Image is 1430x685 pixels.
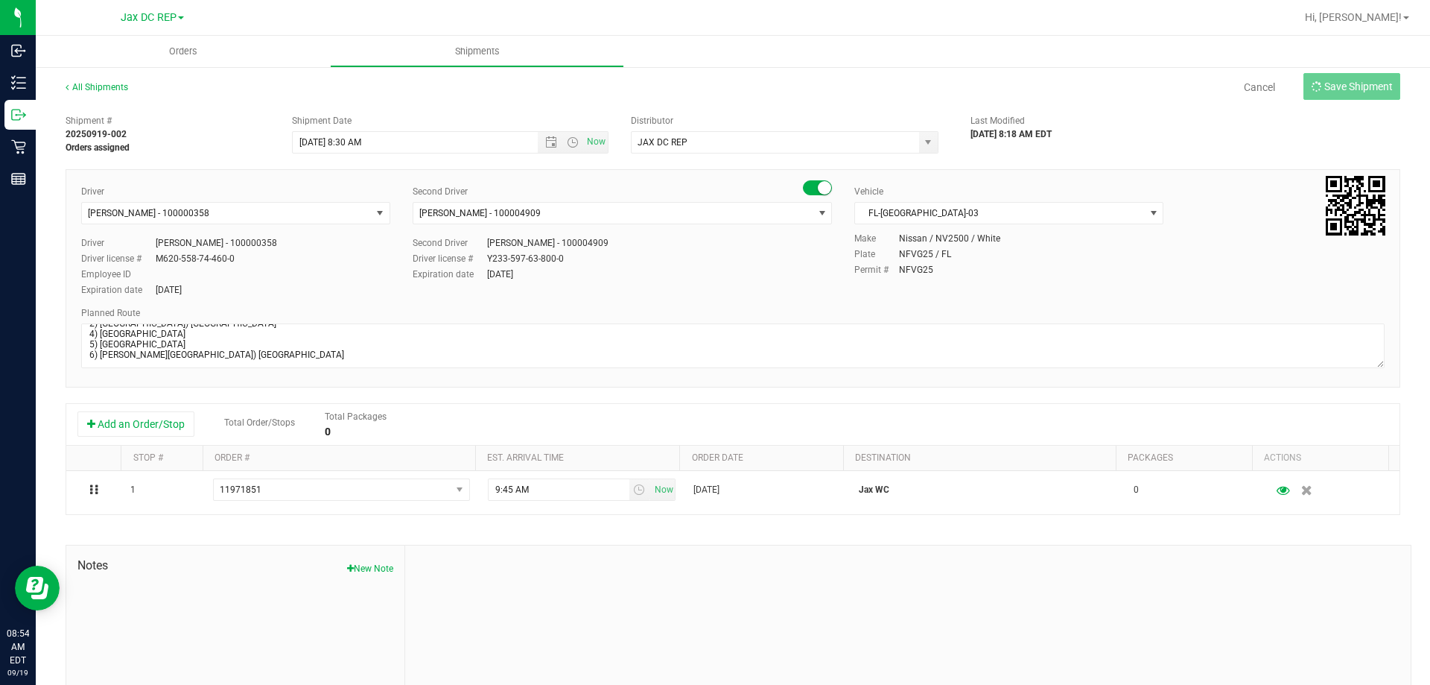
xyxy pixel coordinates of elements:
label: Driver license # [413,252,487,265]
label: Vehicle [854,185,883,198]
div: [PERSON_NAME] - 100004909 [487,236,608,250]
a: Est. arrival time [487,452,564,463]
label: Last Modified [970,114,1025,127]
label: Expiration date [81,283,156,297]
div: [PERSON_NAME] - 100000358 [156,236,277,250]
strong: Orders assigned [66,142,130,153]
span: Hi, [PERSON_NAME]! [1305,11,1402,23]
span: Planned Route [81,308,140,318]
p: 08:54 AM EDT [7,627,29,667]
span: select [371,203,390,224]
a: Stop # [133,452,163,463]
qrcode: 20250919-002 [1326,176,1385,236]
strong: 0 [325,426,331,438]
label: Shipment Date [292,114,352,127]
div: NFVG25 / FL [899,247,951,261]
div: [DATE] [156,283,182,297]
inline-svg: Outbound [11,107,26,122]
th: Actions [1252,446,1388,471]
span: Open the date view [538,136,564,148]
label: Make [854,232,899,245]
p: Jax WC [859,483,1116,497]
inline-svg: Reports [11,171,26,186]
span: Shipments [435,45,520,58]
label: Permit # [854,263,899,277]
label: Expiration date [413,268,487,281]
span: 1 [130,483,136,497]
span: select [919,132,938,153]
label: Employee ID [81,268,156,281]
inline-svg: Inventory [11,75,26,90]
div: NFVG25 [899,263,933,277]
img: Scan me! [1326,176,1385,236]
iframe: Resource center [15,566,60,610]
span: Total Packages [325,411,387,422]
span: select [1144,203,1163,224]
span: Open the time view [560,136,585,148]
span: Jax DC REP [121,11,177,24]
button: Add an Order/Stop [77,411,194,437]
strong: [DATE] 8:18 AM EDT [970,129,1052,139]
span: Orders [149,45,217,58]
span: select [813,203,831,224]
span: [PERSON_NAME] - 100004909 [419,208,541,218]
a: Cancel [1244,80,1275,95]
button: New Note [347,562,393,575]
a: Order # [214,452,250,463]
span: select [629,479,651,500]
label: Driver [81,236,156,250]
inline-svg: Inbound [11,43,26,58]
inline-svg: Retail [11,139,26,154]
span: [DATE] [693,483,719,497]
a: Destination [855,452,911,463]
label: Second Driver [413,185,468,198]
a: Orders [36,36,330,67]
span: Total Order/Stops [224,417,295,428]
div: [DATE] [487,268,513,281]
span: Set Current date [584,131,609,153]
div: M620-558-74-460-0 [156,252,235,265]
a: Shipments [330,36,624,67]
span: Save Shipment [1324,81,1393,92]
span: select [650,479,675,500]
label: Driver [81,185,104,198]
input: Select [632,132,910,153]
span: 11971851 [220,484,261,495]
div: Nissan / NV2500 / White [899,232,1000,245]
a: Packages [1128,452,1173,463]
strong: 20250919-002 [66,129,127,139]
p: 09/19 [7,667,29,678]
span: [PERSON_NAME] - 100000358 [88,208,209,218]
span: FL-[GEOGRAPHIC_DATA]-03 [855,203,1144,224]
span: Set Current date [651,479,676,501]
a: Order date [692,452,743,463]
span: Shipment # [66,114,270,127]
span: Notes [77,557,393,575]
label: Plate [854,247,899,261]
span: 0 [1134,483,1139,497]
button: Save Shipment [1303,73,1400,100]
label: Distributor [631,114,673,127]
label: Driver license # [81,252,156,265]
a: All Shipments [66,82,128,92]
span: select [450,479,468,500]
label: Second Driver [413,236,487,250]
div: Y233-597-63-800-0 [487,252,564,265]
